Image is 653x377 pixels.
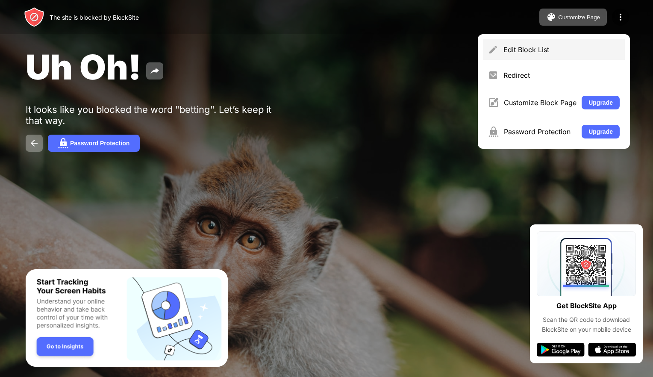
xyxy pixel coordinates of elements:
div: Get BlockSite App [556,300,617,312]
img: back.svg [29,138,39,148]
button: Upgrade [582,125,620,138]
img: menu-pencil.svg [488,44,498,55]
img: menu-customize.svg [488,97,499,108]
div: Scan the QR code to download BlockSite on your mobile device [537,315,636,334]
span: Uh Oh! [26,46,141,88]
div: The site is blocked by BlockSite [50,14,139,21]
button: Upgrade [582,96,620,109]
div: Password Protection [70,140,129,147]
img: app-store.svg [588,343,636,356]
img: header-logo.svg [24,7,44,27]
button: Password Protection [48,135,140,152]
div: Customize Block Page [504,98,577,107]
img: password.svg [58,138,68,148]
img: qrcode.svg [537,231,636,296]
div: Password Protection [504,127,577,136]
div: Edit Block List [503,45,620,54]
iframe: Banner [26,269,228,367]
img: menu-icon.svg [615,12,626,22]
img: menu-redirect.svg [488,70,498,80]
img: share.svg [150,66,160,76]
button: Customize Page [539,9,607,26]
img: google-play.svg [537,343,585,356]
img: menu-password.svg [488,127,499,137]
div: Customize Page [558,14,600,21]
div: It looks like you blocked the word "betting". Let’s keep it that way. [26,104,290,126]
div: Redirect [503,71,620,80]
img: pallet.svg [546,12,556,22]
